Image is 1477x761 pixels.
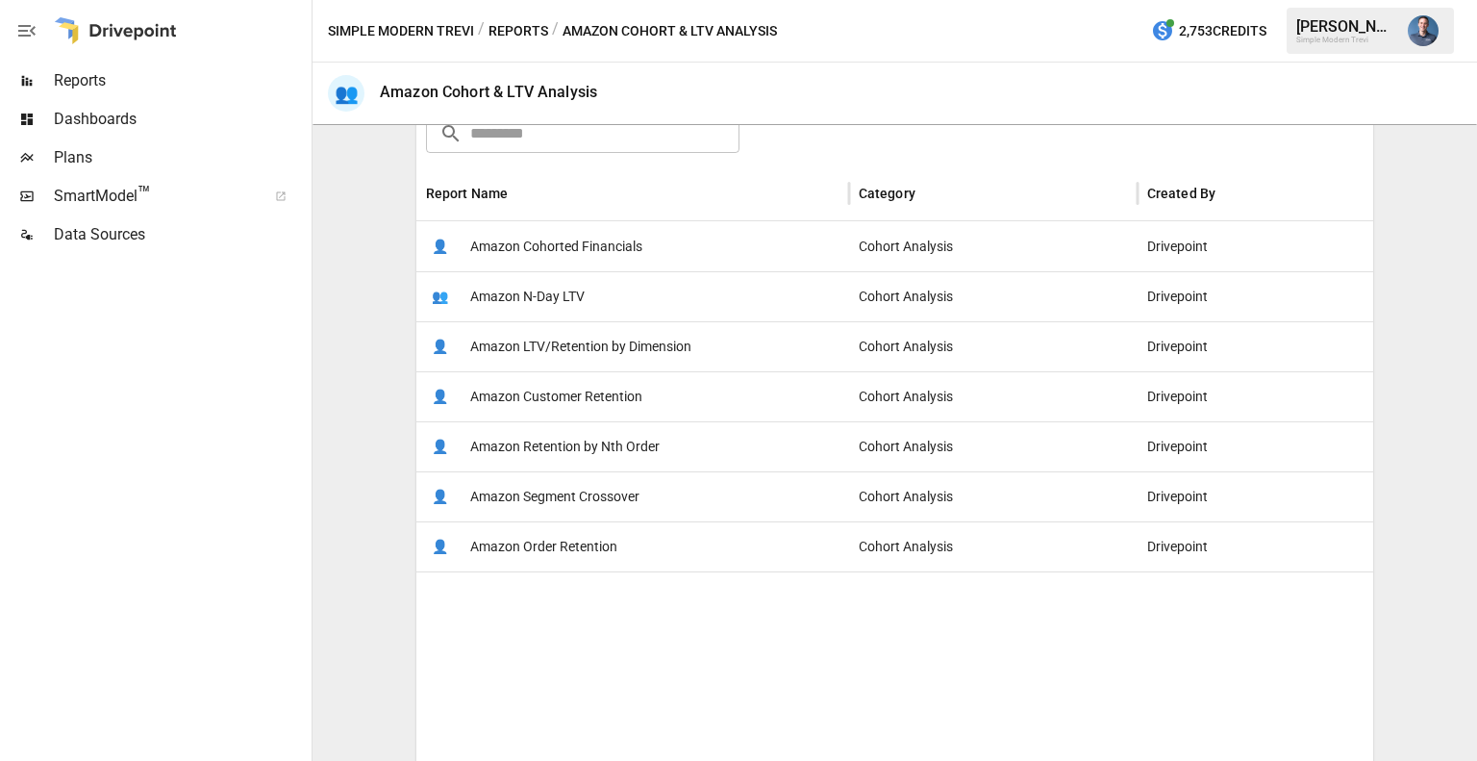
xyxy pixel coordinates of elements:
[1296,36,1396,44] div: Simple Modern Trevi
[1138,271,1426,321] div: Drivepoint
[849,371,1138,421] div: Cohort Analysis
[426,382,455,411] span: 👤
[138,182,151,206] span: ™
[1217,180,1244,207] button: Sort
[380,83,597,101] div: Amazon Cohort & LTV Analysis
[470,322,691,371] span: Amazon LTV/Retention by Dimension
[849,521,1138,571] div: Cohort Analysis
[849,471,1138,521] div: Cohort Analysis
[470,472,639,521] span: Amazon Segment Crossover
[849,221,1138,271] div: Cohort Analysis
[426,332,455,361] span: 👤
[1396,4,1450,58] button: Mike Beckham
[1138,421,1426,471] div: Drivepoint
[54,223,308,246] span: Data Sources
[328,19,474,43] button: Simple Modern Trevi
[1138,471,1426,521] div: Drivepoint
[849,271,1138,321] div: Cohort Analysis
[426,532,455,561] span: 👤
[1179,19,1266,43] span: 2,753 Credits
[1138,521,1426,571] div: Drivepoint
[1143,13,1274,49] button: 2,753Credits
[470,522,617,571] span: Amazon Order Retention
[488,19,548,43] button: Reports
[470,422,660,471] span: Amazon Retention by Nth Order
[1138,371,1426,421] div: Drivepoint
[1296,17,1396,36] div: [PERSON_NAME]
[426,186,509,201] div: Report Name
[849,421,1138,471] div: Cohort Analysis
[470,222,642,271] span: Amazon Cohorted Financials
[426,482,455,511] span: 👤
[1408,15,1439,46] img: Mike Beckham
[426,432,455,461] span: 👤
[54,185,254,208] span: SmartModel
[478,19,485,43] div: /
[54,146,308,169] span: Plans
[510,180,537,207] button: Sort
[849,321,1138,371] div: Cohort Analysis
[54,69,308,92] span: Reports
[54,108,308,131] span: Dashboards
[470,372,642,421] span: Amazon Customer Retention
[426,282,455,311] span: 👥
[470,272,585,321] span: Amazon N-Day LTV
[426,232,455,261] span: 👤
[552,19,559,43] div: /
[859,186,915,201] div: Category
[328,75,364,112] div: 👥
[917,180,944,207] button: Sort
[1147,186,1216,201] div: Created By
[1138,221,1426,271] div: Drivepoint
[1138,321,1426,371] div: Drivepoint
